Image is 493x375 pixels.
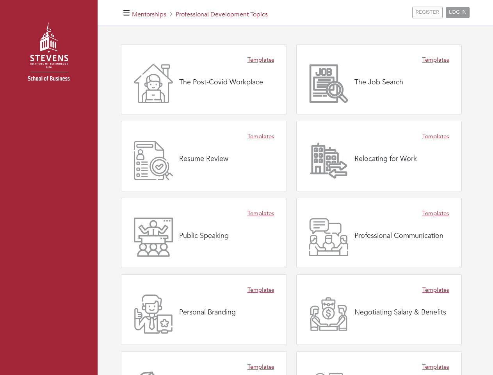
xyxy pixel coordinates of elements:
[446,7,470,18] a: LOG IN
[179,78,263,87] h4: The Post-Covid Workplace
[247,55,274,64] a: Templates
[179,155,228,163] h4: Resume Review
[354,78,403,87] h4: The Job Search
[422,132,449,141] a: Templates
[176,10,268,19] a: Professional Development Topics
[354,308,446,317] h4: Negotiating Salary & Benefits
[422,362,449,371] a: Templates
[132,10,166,19] a: Mentorships
[247,286,274,295] a: Templates
[247,132,274,141] a: Templates
[247,209,274,218] a: Templates
[354,232,443,240] h4: Professional Communication
[412,7,443,18] a: REGISTER
[354,155,417,163] h4: Relocating for Work
[247,362,274,371] a: Templates
[8,14,90,96] img: stevens_logo.png
[179,232,229,240] h4: Public Speaking
[422,209,449,218] a: Templates
[422,55,449,64] a: Templates
[179,308,236,317] h4: Personal Branding
[422,286,449,295] a: Templates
